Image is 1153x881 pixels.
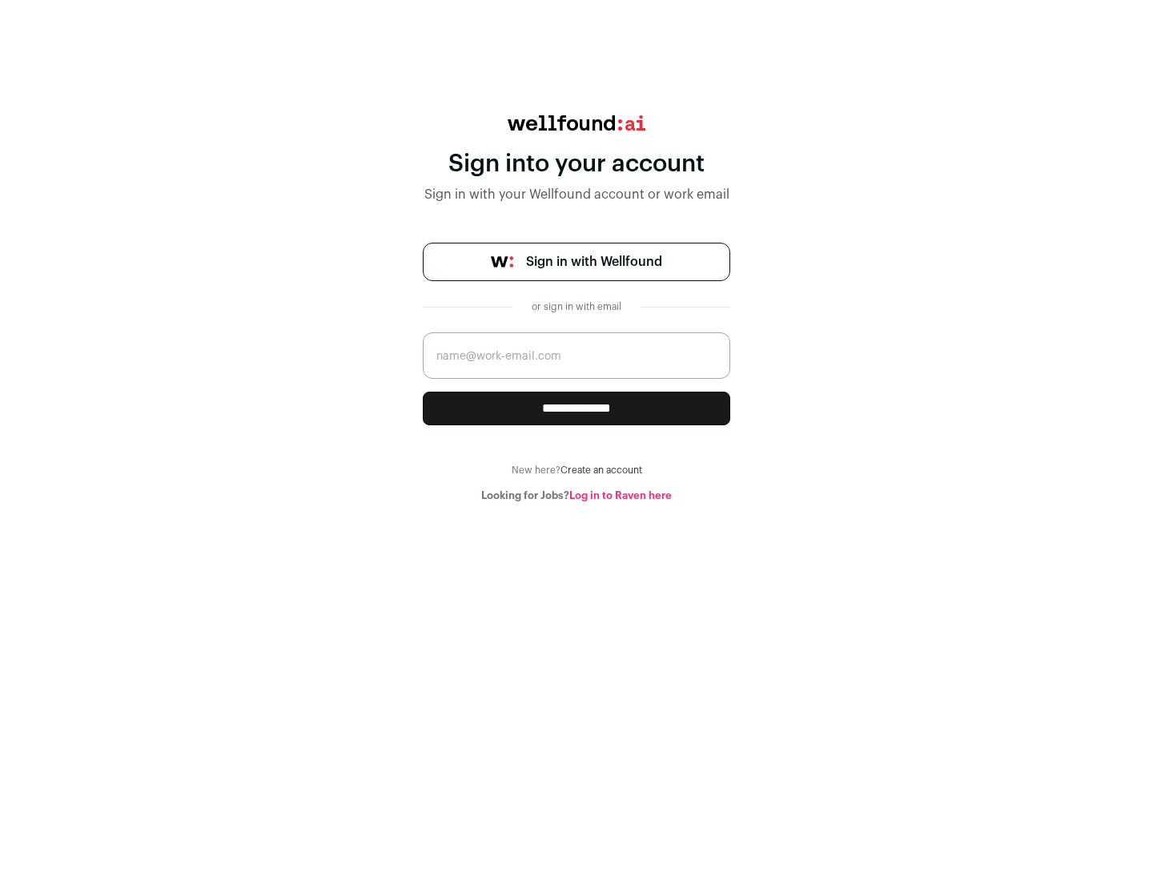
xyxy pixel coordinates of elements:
[560,465,642,475] a: Create an account
[526,252,662,272] span: Sign in with Wellfound
[423,489,730,502] div: Looking for Jobs?
[569,490,672,501] a: Log in to Raven here
[423,185,730,204] div: Sign in with your Wellfound account or work email
[423,332,730,379] input: name@work-email.com
[423,150,730,179] div: Sign into your account
[525,300,628,313] div: or sign in with email
[508,115,645,131] img: wellfound:ai
[491,256,513,268] img: wellfound-symbol-flush-black-fb3c872781a75f747ccb3a119075da62bfe97bd399995f84a933054e44a575c4.png
[423,464,730,477] div: New here?
[423,243,730,281] a: Sign in with Wellfound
